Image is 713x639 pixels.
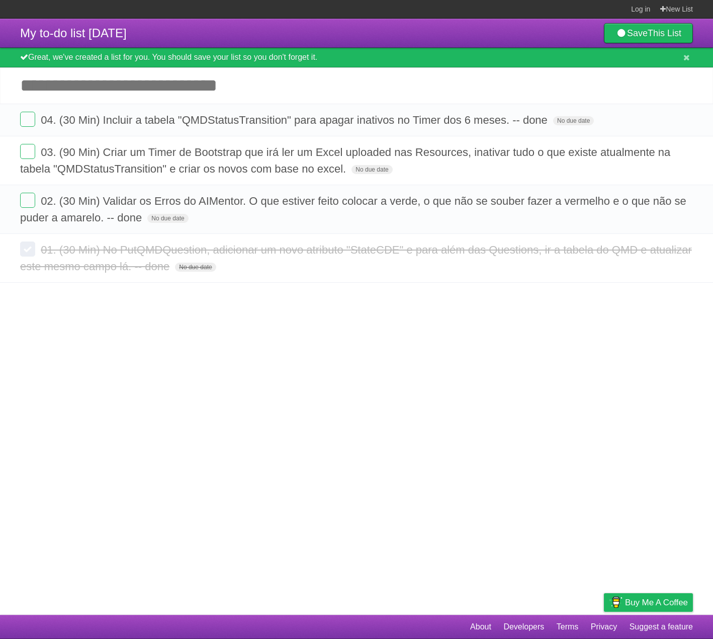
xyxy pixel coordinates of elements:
[625,594,688,611] span: Buy me a coffee
[20,146,670,175] span: 03. (90 Min) Criar um Timer de Bootstrap que irá ler um Excel uploaded nas Resources, inativar tu...
[604,593,693,612] a: Buy me a coffee
[147,214,188,223] span: No due date
[591,617,617,636] a: Privacy
[20,112,35,127] label: Done
[20,144,35,159] label: Done
[20,195,686,224] span: 02. (30 Min) Validar os Erros do AIMentor. O que estiver feito colocar a verde, o que não se soub...
[470,617,491,636] a: About
[351,165,392,174] span: No due date
[20,193,35,208] label: Done
[175,263,216,272] span: No due date
[503,617,544,636] a: Developers
[20,244,692,273] span: 01. (30 Min) No PutQMDQuestion, adicionar um novo atributo "StateCDE" e para além das Questions, ...
[609,594,622,611] img: Buy me a coffee
[630,617,693,636] a: Suggest a feature
[20,26,127,40] span: My to-do list [DATE]
[20,242,35,257] label: Done
[553,116,594,125] span: No due date
[648,28,681,38] b: This List
[557,617,579,636] a: Terms
[41,114,550,126] span: 04. (30 Min) Incluir a tabela "QMDStatusTransition" para apagar inativos no Timer dos 6 meses. --...
[604,23,693,43] a: SaveThis List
